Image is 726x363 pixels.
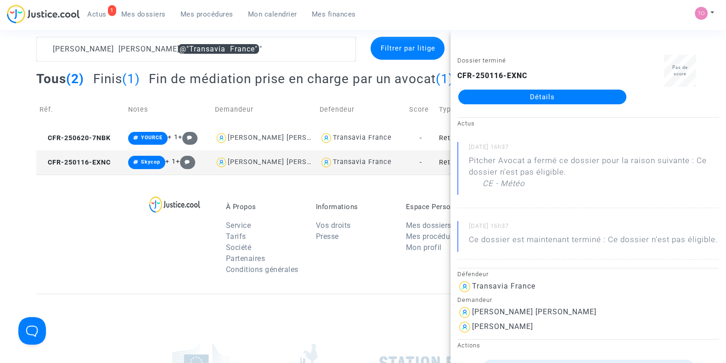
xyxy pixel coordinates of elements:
b: CFR-250116-EXNC [457,71,527,80]
span: Fin de médiation prise en charge par un avocat [149,71,436,86]
small: [DATE] 16h37 [469,143,719,155]
div: 1 [108,5,116,16]
img: icon-user.svg [457,279,472,294]
a: Mes finances [304,7,363,21]
a: Tarifs [226,232,246,241]
span: Mes procédures [180,10,233,18]
a: Service [226,221,251,230]
td: Defendeur [316,93,406,126]
small: Demandeur [457,296,492,303]
span: - [420,159,422,166]
td: Retard de vol à l'arrivée (Règlement CE n°261/2004) [436,150,540,175]
a: Mon profil [406,243,442,252]
p: À Propos [226,203,302,211]
img: icon-user.svg [320,156,333,169]
div: Transavia France [472,282,535,290]
span: + 1 [165,158,176,165]
p: CE - Météo [483,178,525,194]
a: Société [226,243,252,252]
a: Mes procédures [173,7,241,21]
a: Détails [458,90,626,104]
a: Vos droits [316,221,351,230]
span: (1) [122,71,140,86]
span: Mon calendrier [248,10,297,18]
a: Presse [316,232,339,241]
td: Score [406,93,436,126]
td: Réf. [36,93,125,126]
small: Défendeur [457,271,489,278]
iframe: Help Scout Beacon - Open [18,317,46,345]
td: Notes [125,93,212,126]
span: CFR-250620-7NBK [39,134,111,142]
p: Informations [316,203,392,211]
small: Actus [457,120,475,127]
span: Filtrer par litige [380,44,435,52]
small: [DATE] 16h37 [469,222,719,234]
span: (1) [436,71,454,86]
span: Actus [87,10,107,18]
img: icon-user.svg [457,305,472,320]
span: - [420,134,422,142]
div: [PERSON_NAME] [PERSON_NAME] [472,307,597,316]
a: Mon calendrier [241,7,304,21]
img: fe1f3729a2b880d5091b466bdc4f5af5 [695,7,708,20]
span: Pas de score [672,65,688,76]
img: icon-user.svg [215,156,228,169]
span: + [178,133,198,141]
td: Type de dossier [436,93,540,126]
a: Mes procédures [406,232,461,241]
span: Mes finances [312,10,356,18]
div: [PERSON_NAME] [PERSON_NAME] [228,134,343,142]
a: 1Actus [80,7,114,21]
div: [PERSON_NAME] [PERSON_NAME] [228,158,343,166]
a: Partenaires [226,254,265,263]
div: [PERSON_NAME] [472,322,533,331]
span: + 1 [168,133,178,141]
a: Mes dossiers [114,7,173,21]
small: Dossier terminé [457,57,506,64]
img: jc-logo.svg [7,5,80,23]
div: Transavia France [333,158,392,166]
img: logo-lg.svg [149,196,200,213]
span: (2) [66,71,84,86]
img: icon-user.svg [457,320,472,335]
span: Tous [36,71,66,86]
span: Skycop [141,159,160,165]
span: YOURCE [141,135,163,141]
span: Mes dossiers [121,10,166,18]
small: Actions [457,342,480,349]
span: + [176,158,196,165]
div: Pitcher Avocat a fermé ce dossier pour la raison suivante : Ce dossier n'est pas éligible. [469,155,719,194]
span: CFR-250116-EXNC [39,159,111,166]
div: Transavia France [333,134,392,142]
td: Retard de vol à l'arrivée (Règlement CE n°261/2004) [436,126,540,150]
td: Demandeur [212,93,316,126]
p: Ce dossier est maintenant terminé : Ce dossier n'est pas éligible. [469,234,718,250]
img: icon-user.svg [215,131,228,145]
a: Mes dossiers [406,221,451,230]
p: Espace Personnel [406,203,482,211]
span: Finis [93,71,122,86]
img: icon-user.svg [320,131,333,145]
a: Conditions générales [226,265,298,274]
